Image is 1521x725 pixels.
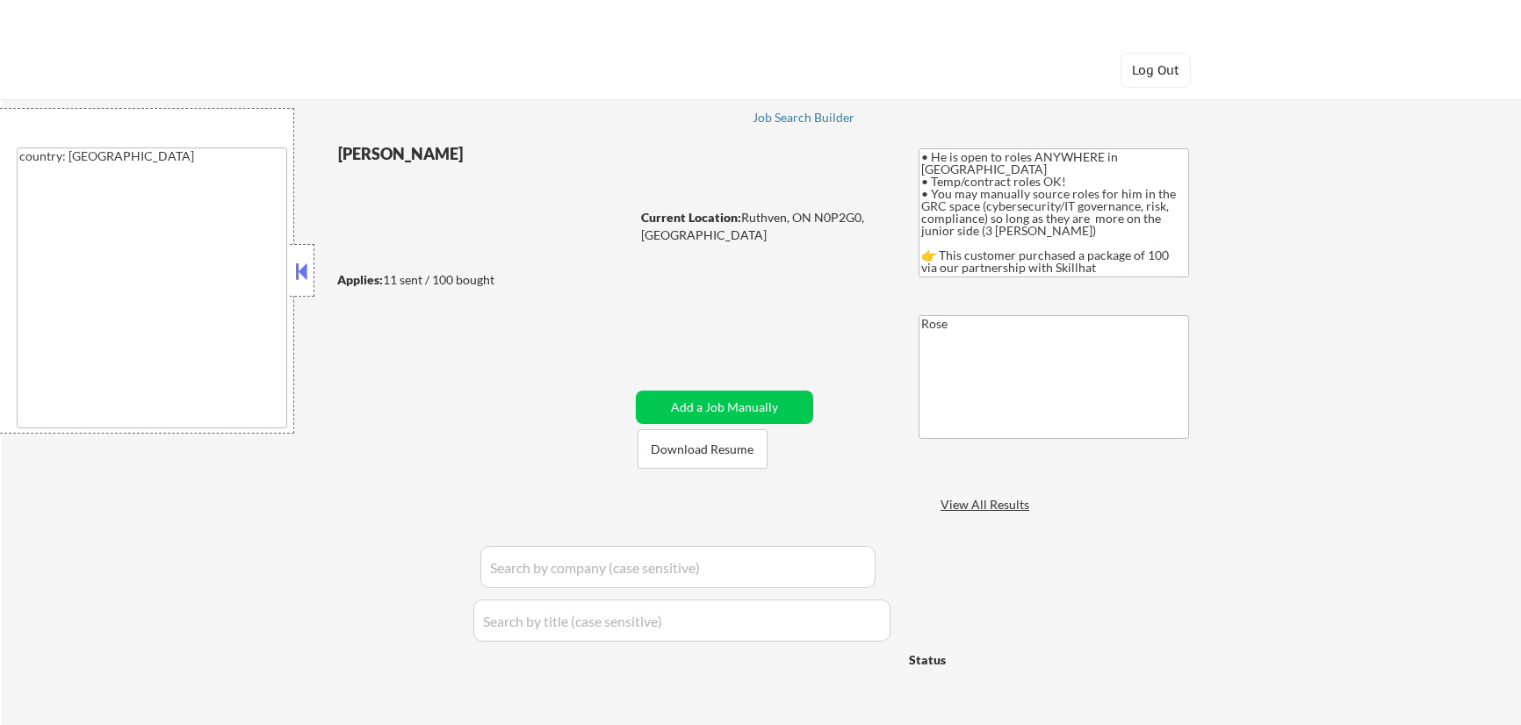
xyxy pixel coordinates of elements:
div: Ruthven, ON N0P2G0, [GEOGRAPHIC_DATA] [641,209,890,243]
input: Search by title (case sensitive) [473,599,890,642]
div: 11 sent / 100 bought [337,271,630,289]
div: Job Search Builder [753,111,855,124]
strong: Current Location: [641,210,741,225]
button: Download Resume [638,429,768,469]
a: Job Search Builder [753,111,855,128]
button: Log Out [1121,53,1191,88]
div: Status [909,643,1060,675]
button: Add a Job Manually [636,391,813,424]
div: [PERSON_NAME] [338,143,699,165]
div: View All Results [941,496,1034,513]
strong: Applies: [337,272,383,287]
input: Search by company (case sensitive) [480,546,876,588]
